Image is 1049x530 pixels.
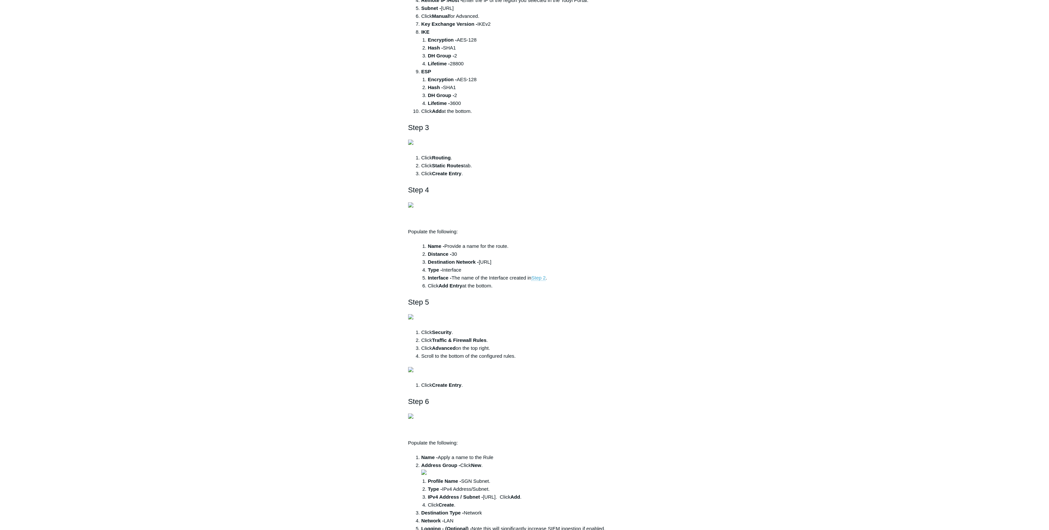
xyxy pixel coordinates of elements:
[421,21,477,27] strong: Key Exchange Version -
[421,509,641,517] li: Network
[421,107,641,115] li: Click at the bottom.
[428,92,454,98] strong: DH Group -
[432,155,451,160] strong: Routing
[421,461,641,509] li: Click .
[421,352,641,360] li: Scroll to the bottom of the configured rules.
[421,453,641,461] li: Apply a name to the Rule
[428,478,461,484] strong: Profile Name -
[421,69,431,74] strong: ESP
[408,184,641,196] h2: Step 4
[428,250,641,258] li: 30
[432,345,456,351] strong: Advanced
[408,140,413,145] img: 35424755647891
[421,5,441,11] strong: Subnet -
[421,517,641,525] li: LAN
[510,494,520,500] strong: Add
[428,267,442,273] strong: Type -
[428,486,442,492] strong: Type -
[428,77,457,82] strong: Encryption -
[432,337,486,343] strong: Traffic & Firewall Rules
[428,61,450,66] strong: Lifetime -
[428,485,641,493] li: IPv4 Address/Subnet.
[432,163,464,168] strong: Static Routes
[421,344,641,352] li: Click on the top right.
[408,414,413,419] img: 35424755674771
[428,53,454,58] strong: DH Group -
[432,171,461,176] strong: Create Entry
[428,274,641,282] li: The name of the Interface created in .
[421,20,641,28] li: IKEv2
[438,502,454,508] strong: Create
[428,258,641,266] li: [URL]
[432,382,461,388] strong: Create Entry
[421,336,641,344] li: Click .
[428,259,479,265] strong: Destination Network -
[421,162,641,170] li: Click tab.
[428,282,641,290] li: Click at the bottom.
[408,396,641,407] h2: Step 6
[408,122,641,133] h2: Step 3
[408,228,641,236] p: Populate the following:
[421,170,641,178] li: Click .
[421,12,641,20] li: Click for Advanced.
[428,60,641,68] li: 28800
[438,283,462,288] strong: Add Entry
[421,518,444,523] strong: Network -
[531,275,545,281] a: Step 2
[428,100,450,106] strong: Lifetime -
[421,29,430,35] strong: IKE
[428,251,452,257] strong: Distance -
[421,328,641,336] li: Click .
[428,494,483,500] strong: IPv4 Address / Subnet -
[432,329,451,335] strong: Security
[421,454,438,460] strong: Name -
[428,44,641,52] li: SHA1
[428,84,443,90] strong: Hash -
[428,83,641,91] li: SHA1
[428,266,641,274] li: Interface
[428,37,457,43] strong: Encryption -
[432,13,449,19] strong: Manual
[408,202,413,208] img: 35424763996179
[408,296,641,308] h2: Step 5
[428,242,641,250] li: Provide a name for the route.
[428,45,443,50] strong: Hash -
[428,76,641,83] li: AES-128
[421,154,641,162] li: Click .
[428,91,641,99] li: 2
[432,108,441,114] strong: Add
[428,275,452,281] strong: Interface -
[428,501,641,509] li: Click .
[428,52,641,60] li: 2
[408,367,413,372] img: 35424755669779
[471,462,481,468] strong: New
[408,439,641,447] p: Populate the following:
[428,99,641,107] li: 3600
[428,493,641,501] li: [URL]. Click .
[421,462,460,468] strong: Address Group -
[428,243,444,249] strong: Name -
[421,4,641,12] li: [URL]
[408,314,413,319] img: 35424763998995
[421,381,641,389] li: Click .
[428,36,641,44] li: AES-128
[421,510,464,515] strong: Destination Type -
[428,477,641,485] li: SGN Subnet.
[421,470,427,475] img: 35424764007571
